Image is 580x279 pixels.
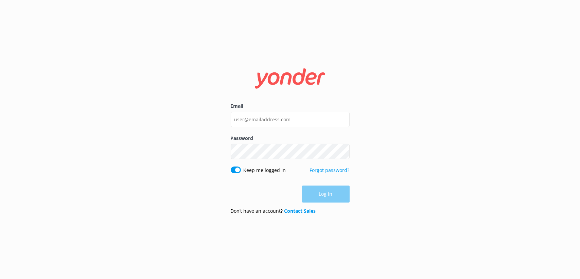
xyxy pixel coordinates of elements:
a: Forgot password? [310,167,350,173]
label: Keep me logged in [244,167,286,174]
p: Don’t have an account? [231,207,316,215]
button: Show password [336,145,350,158]
input: user@emailaddress.com [231,112,350,127]
label: Password [231,135,350,142]
label: Email [231,102,350,110]
a: Contact Sales [284,208,316,214]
